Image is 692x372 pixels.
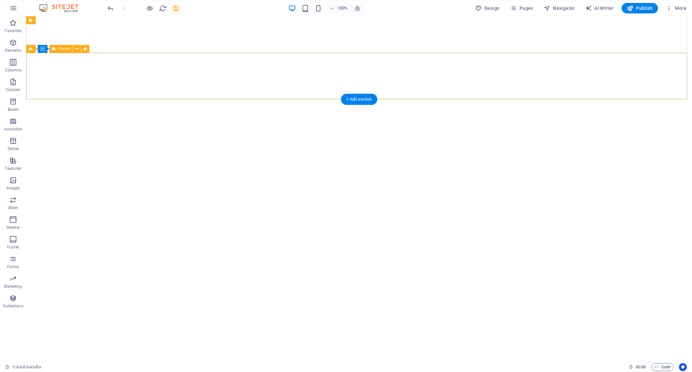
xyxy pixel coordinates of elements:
[341,94,377,105] div: + Add section
[5,166,21,171] p: Features
[541,3,577,13] button: Navigator
[7,186,20,191] p: Images
[6,87,20,92] p: Content
[585,5,614,11] span: AI Writer
[3,303,23,309] p: Collections
[38,4,87,12] img: Editor Logo
[59,47,70,51] span: Preset
[8,107,19,112] p: Boxes
[5,68,21,73] p: Columns
[5,28,21,33] p: Favorites
[583,3,616,13] button: AI Writer
[355,5,360,11] i: On resize automatically adjust zoom level to fit chosen device.
[510,5,533,11] span: Pages
[651,363,674,371] button: Code
[337,4,348,12] h6: 100%
[627,5,653,11] span: Publish
[5,363,41,371] a: รวมพลังแผ่นดิน
[475,5,500,11] span: Design
[107,5,114,12] i: Undo: Change text (Ctrl+Z)
[679,363,687,371] button: Usercentrics
[106,4,114,12] button: undo
[7,225,20,230] p: Header
[663,3,689,13] button: More
[5,48,22,53] p: Elements
[159,5,167,12] i: Reload page
[622,3,658,13] button: Publish
[7,264,19,269] p: Forms
[666,5,686,11] span: More
[4,284,22,289] p: Marketing
[4,127,22,132] p: Accordion
[172,5,180,12] i: Save (Ctrl+S)
[159,4,167,12] button: reload
[636,363,646,371] span: 00 00
[654,363,671,371] span: Code
[7,146,19,151] p: Tables
[473,3,502,13] button: Design
[328,4,351,12] button: 100%
[7,245,19,250] p: Footer
[146,4,154,12] button: Click here to leave preview mode and continue editing
[629,363,646,371] h6: Session time
[8,205,18,210] p: Slider
[544,5,575,11] span: Navigator
[640,364,641,369] span: :
[172,4,180,12] button: save
[507,3,536,13] button: Pages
